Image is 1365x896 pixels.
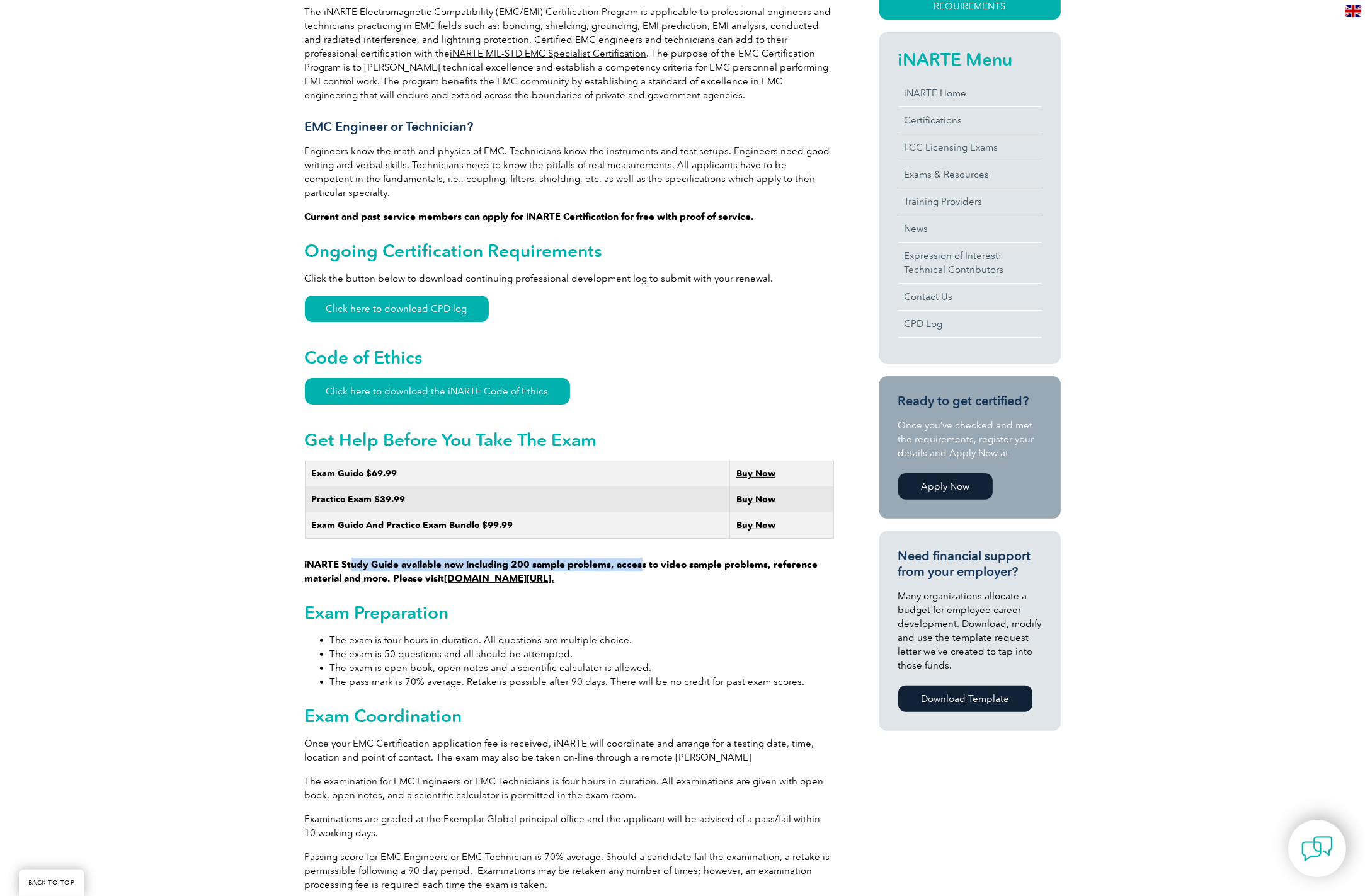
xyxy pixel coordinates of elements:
[898,80,1042,106] a: iNARTE Home
[305,430,834,450] h2: Get Help Before You Take The Exam
[330,647,834,661] li: The exam is 50 questions and all should be attempted.
[736,520,775,531] a: Buy Now
[898,311,1042,337] a: CPD Log
[305,559,818,584] strong: iNARTE Study Guide available now including 200 sample problems, access to video sample problems, ...
[305,737,834,764] p: Once your EMC Certification application fee is received, iNARTE will coordinate and arrange for a...
[898,418,1042,460] p: Once you’ve checked and met the requirements, register your details and Apply Now at
[305,850,834,892] p: Passing score for EMC Engineers or EMC Technician is 70% average. Should a candidate fail the exa...
[445,573,555,584] a: [DOMAIN_NAME][URL].
[736,468,775,479] a: Buy Now
[898,548,1042,580] h3: Need financial support from your employer?
[305,347,834,367] h2: Code of Ethics
[898,284,1042,310] a: Contact Us
[330,633,834,647] li: The exam is four hours in duration. All questions are multiple choice.
[898,49,1042,69] h2: iNARTE Menu
[898,134,1042,161] a: FCC Licensing Exams
[330,661,834,675] li: The exam is open book, open notes and a scientific calculator is allowed.
[312,494,406,505] strong: Practice Exam $39.99
[898,686,1032,712] a: Download Template
[305,241,834,261] h2: Ongoing Certification Requirements
[312,468,397,479] strong: Exam Guide $69.99
[898,107,1042,134] a: Certifications
[305,378,570,405] a: Click here to download the iNARTE Code of Ethics
[898,393,1042,409] h3: Ready to get certified?
[898,243,1042,283] a: Expression of Interest:Technical Contributors
[305,144,834,200] p: Engineers know the math and physics of EMC. Technicians know the instruments and test setups. Eng...
[330,675,834,689] li: The pass mark is 70% average. Retake is possible after 90 days. There will be no credit for past ...
[305,812,834,840] p: Examinations are graded at the Exemplar Global principal office and the applicant will be advised...
[312,520,513,531] strong: Exam Guide And Practice Exam Bundle $99.99
[898,589,1042,672] p: Many organizations allocate a budget for employee career development. Download, modify and use th...
[450,48,647,59] a: iNARTE MIL-STD EMC Specialist Certification
[305,296,489,322] a: Click here to download CPD log
[898,215,1042,242] a: News
[305,706,834,726] h2: Exam Coordination
[305,774,834,802] p: The examination for EMC Engineers or EMC Technicians is four hours in duration. All examinations ...
[19,870,84,896] a: BACK TO TOP
[1301,833,1333,864] img: contact-chat.png
[305,272,834,285] p: Click the button below to download continuing professional development log to submit with your re...
[898,161,1042,188] a: Exams & Resources
[305,5,834,102] p: The iNARTE Electromagnetic Compatibility (EMC/EMI) Certification Program is applicable to profess...
[1345,5,1361,17] img: en
[305,211,755,222] strong: Current and past service members can apply for iNARTE Certification for free with proof of service.
[305,119,834,135] h3: EMC Engineer or Technician?
[898,188,1042,215] a: Training Providers
[736,494,775,505] a: Buy Now
[305,602,834,623] h2: Exam Preparation
[898,473,993,500] a: Apply Now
